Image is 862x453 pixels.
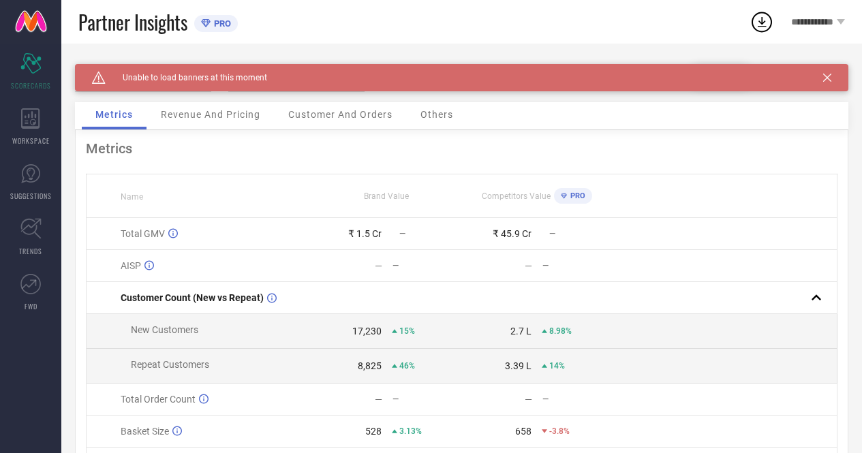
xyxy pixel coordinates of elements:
span: Total Order Count [121,394,196,405]
span: Customer And Orders [288,109,392,120]
div: Brand [75,64,211,74]
div: 3.39 L [505,360,532,371]
div: 8,825 [358,360,382,371]
span: 46% [399,361,415,371]
span: PRO [211,18,231,29]
span: Repeat Customers [131,359,209,370]
span: TRENDS [19,246,42,256]
div: — [375,260,382,271]
span: AISP [121,260,141,271]
span: Metrics [95,109,133,120]
div: — [392,394,461,404]
div: — [525,394,532,405]
div: 658 [515,426,532,437]
span: Revenue And Pricing [161,109,260,120]
span: Unable to load banners at this moment [106,73,267,82]
div: — [375,394,382,405]
span: Competitors Value [482,191,551,201]
div: — [392,261,461,270]
div: — [542,261,611,270]
span: 14% [549,361,565,371]
span: 15% [399,326,415,336]
span: FWD [25,301,37,311]
span: Others [420,109,453,120]
span: 3.13% [399,426,422,436]
span: Basket Size [121,426,169,437]
span: Customer Count (New vs Repeat) [121,292,264,303]
span: Partner Insights [78,8,187,36]
span: SCORECARDS [11,80,51,91]
span: — [549,229,555,238]
span: Total GMV [121,228,165,239]
span: — [399,229,405,238]
span: Name [121,192,143,202]
div: 17,230 [352,326,382,337]
div: — [542,394,611,404]
div: Metrics [86,140,837,157]
div: — [525,260,532,271]
div: Open download list [750,10,774,34]
span: -3.8% [549,426,570,436]
span: New Customers [131,324,198,335]
div: 528 [365,426,382,437]
span: 8.98% [549,326,572,336]
div: 2.7 L [510,326,532,337]
div: ₹ 1.5 Cr [348,228,382,239]
span: PRO [567,191,585,200]
div: ₹ 45.9 Cr [493,228,532,239]
span: Brand Value [364,191,409,201]
span: SUGGESTIONS [10,191,52,201]
span: WORKSPACE [12,136,50,146]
